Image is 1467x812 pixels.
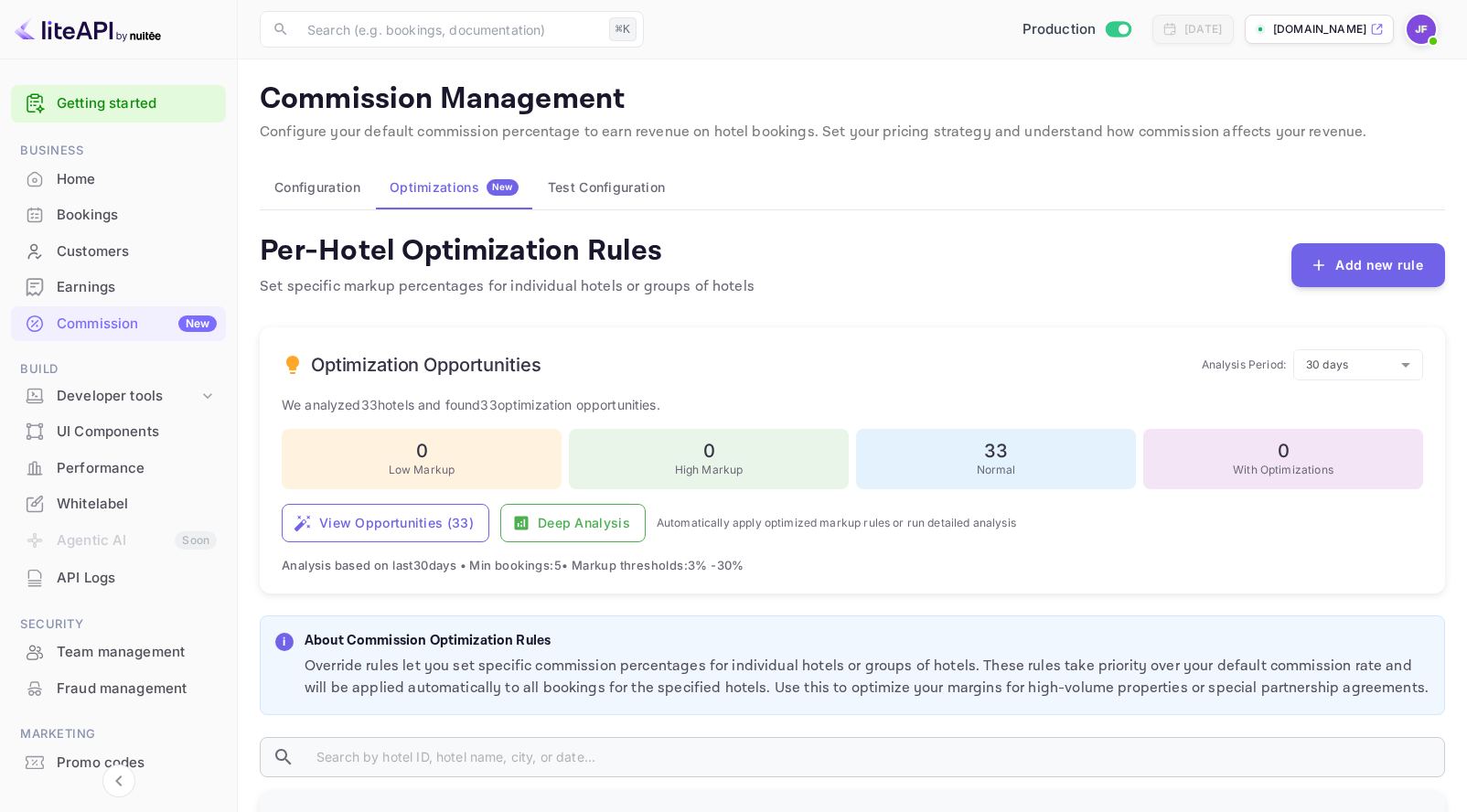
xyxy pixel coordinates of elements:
[11,306,226,342] div: CommissionNew
[11,745,226,781] div: Promo codes
[11,451,226,485] a: Performance
[1273,21,1366,37] p: [DOMAIN_NAME]
[11,671,226,705] a: Fraud management
[1293,349,1423,380] div: 30 days
[11,234,226,270] div: Customers
[1202,357,1286,373] p: Analysis Period:
[487,181,519,193] span: New
[11,451,226,486] div: Performance
[533,166,680,209] button: Test Configuration
[609,17,637,41] div: ⌘K
[57,568,217,589] div: API Logs
[282,504,489,542] button: View Opportunities (33)
[1023,19,1097,40] span: Production
[11,141,226,161] span: Business
[11,635,226,670] div: Team management
[11,414,226,448] a: UI Components
[178,315,217,332] div: New
[282,395,1423,414] p: We analyzed 33 hotels and found 33 optimization opportunities.
[11,270,226,304] a: Earnings
[11,414,226,450] div: UI Components
[296,11,602,48] input: Search (e.g. bookings, documentation)
[1184,21,1222,37] div: [DATE]
[260,276,755,298] p: Set specific markup percentages for individual hotels or groups of hotels
[657,515,1016,531] p: Automatically apply optimized markup rules or run detailed analysis
[867,440,1125,462] h6: 33
[57,241,217,262] div: Customers
[11,724,226,744] span: Marketing
[260,232,755,269] h4: Per-Hotel Optimization Rules
[867,462,1125,478] p: Normal
[11,380,226,412] div: Developer tools
[102,764,135,797] button: Collapse navigation
[283,634,285,650] p: i
[293,462,551,478] p: Low Markup
[260,166,375,209] button: Configuration
[293,440,551,462] h6: 0
[11,162,226,196] a: Home
[57,205,217,226] div: Bookings
[260,122,1445,144] p: Configure your default commission percentage to earn revenue on hotel bookings. Set your pricing ...
[11,359,226,379] span: Build
[390,179,519,196] div: Optimizations
[57,93,217,114] a: Getting started
[305,631,1430,652] p: About Commission Optimization Rules
[57,277,217,298] div: Earnings
[57,642,217,663] div: Team management
[1154,440,1412,462] h6: 0
[15,15,161,44] img: LiteAPI logo
[57,458,217,479] div: Performance
[57,753,217,774] div: Promo codes
[57,422,217,443] div: UI Components
[57,386,198,407] div: Developer tools
[57,494,217,515] div: Whitelabel
[57,314,217,335] div: Commission
[11,614,226,635] span: Security
[305,656,1430,700] p: Override rules let you set specific commission percentages for individual hotels or groups of hot...
[580,462,838,478] p: High Markup
[500,504,646,542] button: Deep Analysis
[11,561,226,594] a: API Logs
[11,486,226,522] div: Whitelabel
[11,270,226,305] div: Earnings
[57,169,217,190] div: Home
[1291,243,1445,287] button: Add new rule
[1154,462,1412,478] p: With Optimizations
[282,558,744,572] span: Analysis based on last 30 days • Min bookings: 5 • Markup thresholds: 3 % - 30 %
[11,745,226,779] a: Promo codes
[260,81,1445,118] p: Commission Management
[1015,19,1139,40] div: Switch to Sandbox mode
[11,306,226,340] a: CommissionNew
[11,85,226,123] div: Getting started
[11,561,226,596] div: API Logs
[11,198,226,231] a: Bookings
[11,234,226,268] a: Customers
[57,678,217,700] div: Fraud management
[302,737,1445,777] input: Search by hotel ID, hotel name, city, or date...
[11,635,226,668] a: Team management
[11,486,226,520] a: Whitelabel
[11,162,226,198] div: Home
[11,671,226,707] div: Fraud management
[311,354,541,376] h6: Optimization Opportunities
[1407,15,1436,44] img: Jenny Frimer
[11,198,226,233] div: Bookings
[580,440,838,462] h6: 0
